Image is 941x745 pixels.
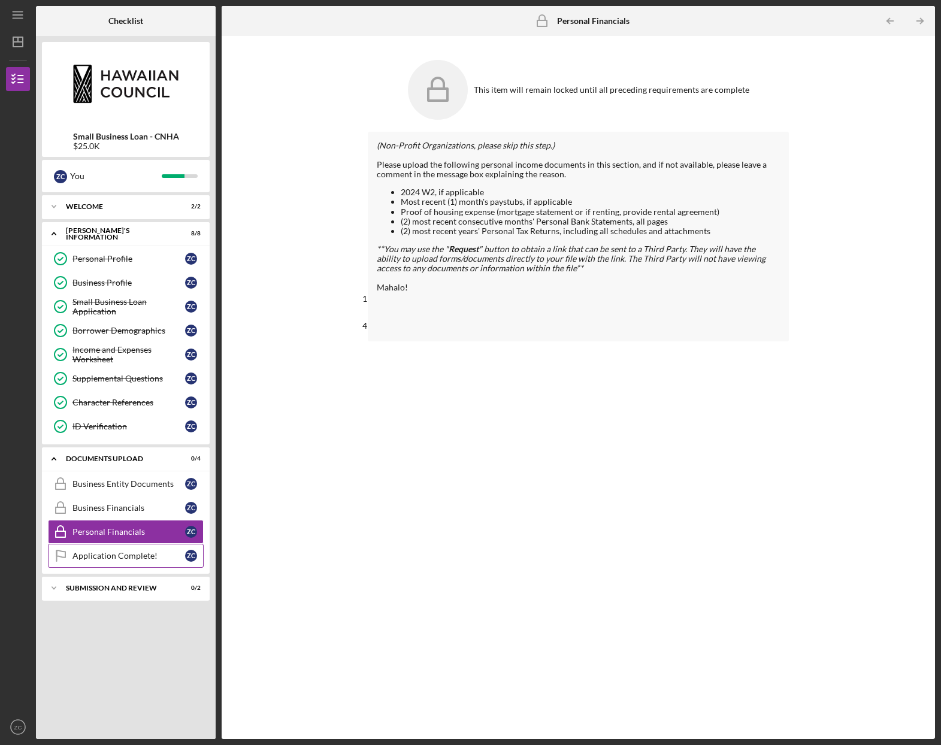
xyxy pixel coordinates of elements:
div: $25.0K [73,141,179,151]
div: Z C [185,253,197,265]
a: Character ReferencesZC [48,390,204,414]
div: Z C [185,396,197,408]
a: Application Complete!ZC [48,544,204,568]
div: Please upload the following personal income documents in this section, and if not available, plea... [377,160,780,179]
div: Business Profile [72,278,185,287]
div: Z C [185,372,197,384]
div: This item will remain locked until all preceding requirements are complete [474,85,749,95]
div: Business Financials [72,503,185,513]
strong: Request [449,244,479,254]
div: WELCOME [66,203,171,210]
img: Product logo [42,48,210,120]
div: 8 / 8 [179,230,201,237]
div: Business Entity Documents [72,479,185,489]
div: Small Business Loan Application [72,297,185,316]
div: 2 / 2 [179,203,201,210]
b: Personal Financials [557,16,630,26]
div: Personal Profile [72,254,185,264]
a: Supplemental QuestionsZC [48,367,204,390]
div: Z C [185,277,197,289]
div: Personal Financials [72,527,185,537]
div: Z C [185,325,197,337]
button: ZC [6,715,30,739]
li: (2) most recent years' Personal Tax Returns, including all schedules and attachments [401,226,780,236]
div: Z C [185,526,197,538]
div: SUBMISSION AND REVIEW [66,585,171,592]
span: 4 [362,320,370,331]
a: Borrower DemographicsZC [48,319,204,343]
a: Business ProfileZC [48,271,204,295]
div: Z C [185,420,197,432]
a: Income and Expenses WorksheetZC [48,343,204,367]
a: Business FinancialsZC [48,496,204,520]
li: 2024 W2, if applicable [401,187,780,197]
a: Personal ProfileZC [48,247,204,271]
div: 0 / 4 [179,455,201,462]
div: Z C [185,301,197,313]
li: Most recent (1) month's paystubs, if applicable [401,197,780,207]
a: Business Entity DocumentsZC [48,472,204,496]
div: DOCUMENTS UPLOAD [66,455,171,462]
div: 0 / 2 [179,585,201,592]
div: Borrower Demographics [72,326,185,335]
div: [PERSON_NAME]'S INFORMATION [66,227,171,241]
div: Z C [185,502,197,514]
div: You [70,166,162,186]
a: Personal FinancialsZC [48,520,204,544]
b: Small Business Loan - CNHA [73,132,179,141]
a: ID VerificationZC [48,414,204,438]
em: (Non-Profit Organizations, please skip this step.) [377,140,555,150]
div: Mahalo! [377,283,780,292]
b: Checklist [108,16,143,26]
div: Supplemental Questions [72,374,185,383]
div: Income and Expenses Worksheet [72,345,185,364]
li: (2) most recent consecutive months' Personal Bank Statements, all pages [401,217,780,226]
div: Z C [185,478,197,490]
text: ZC [14,724,22,731]
div: Z C [54,170,67,183]
em: **You may use the " " button to obtain a link that can be sent to a Third Party. They will have t... [377,244,765,273]
a: Small Business Loan ApplicationZC [48,295,204,319]
div: Z C [185,349,197,361]
div: ID Verification [72,422,185,431]
div: Character References [72,398,185,407]
div: Z C [185,550,197,562]
div: Application Complete! [72,551,185,561]
span: 1 [362,293,367,304]
li: Proof of housing expense (mortgage statement or if renting, provide rental agreement) [401,207,780,217]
